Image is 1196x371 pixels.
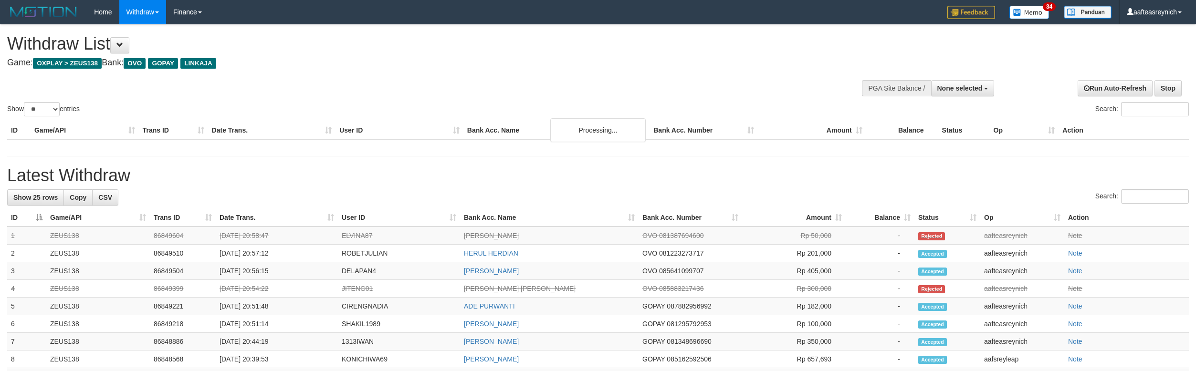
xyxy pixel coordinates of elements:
[338,227,460,245] td: ELVINA87
[758,122,866,139] th: Amount
[24,102,60,116] select: Showentries
[150,350,216,368] td: 86848568
[7,5,80,19] img: MOTION_logo.png
[150,245,216,262] td: 86849510
[742,209,846,227] th: Amount: activate to sort column ascending
[918,232,945,240] span: Rejected
[650,122,758,139] th: Bank Acc. Number
[659,285,703,292] span: Copy 085883217436 to clipboard
[990,122,1059,139] th: Op
[866,122,938,139] th: Balance
[7,280,46,298] td: 4
[862,80,931,96] div: PGA Site Balance /
[1068,338,1082,345] a: Note
[846,333,914,350] td: -
[918,320,947,329] span: Accepted
[1059,122,1189,139] th: Action
[46,209,150,227] th: Game/API: activate to sort column ascending
[464,302,515,310] a: ADE PURWANTI
[150,280,216,298] td: 86849399
[1068,249,1082,257] a: Note
[31,122,139,139] th: Game/API
[918,356,947,364] span: Accepted
[1095,102,1189,116] label: Search:
[918,303,947,311] span: Accepted
[464,285,576,292] a: [PERSON_NAME] [PERSON_NAME]
[980,245,1064,262] td: aafteasreynich
[918,285,945,293] span: Rejected
[338,262,460,280] td: DELAPAN4
[7,227,46,245] td: 1
[464,249,518,257] a: HERUL HERDIAN
[1068,285,1082,292] a: Note
[7,350,46,368] td: 8
[46,280,150,298] td: ZEUS138
[742,280,846,298] td: Rp 300,000
[667,355,711,363] span: Copy 085162592506 to clipboard
[338,315,460,333] td: SHAKIL1989
[150,315,216,333] td: 86849218
[464,320,519,328] a: [PERSON_NAME]
[918,338,947,346] span: Accepted
[846,245,914,262] td: -
[338,245,460,262] td: ROBETJULIAN
[1121,102,1189,116] input: Search:
[642,302,665,310] span: GOPAY
[208,122,336,139] th: Date Trans.
[70,194,86,201] span: Copy
[33,58,102,69] span: OXPLAY > ZEUS138
[216,350,338,368] td: [DATE] 20:39:53
[742,245,846,262] td: Rp 201,000
[216,280,338,298] td: [DATE] 20:54:22
[980,227,1064,245] td: aafteasreynich
[980,350,1064,368] td: aafsreyleap
[46,262,150,280] td: ZEUS138
[338,298,460,315] td: CIRENGNADIA
[659,249,703,257] span: Copy 081223273717 to clipboard
[150,209,216,227] th: Trans ID: activate to sort column ascending
[642,320,665,328] span: GOPAY
[338,209,460,227] th: User ID: activate to sort column ascending
[642,267,657,275] span: OVO
[980,209,1064,227] th: Op: activate to sort column ascending
[7,102,80,116] label: Show entries
[980,280,1064,298] td: aafteasreynich
[639,209,742,227] th: Bank Acc. Number: activate to sort column ascending
[846,350,914,368] td: -
[642,355,665,363] span: GOPAY
[63,189,93,206] a: Copy
[1064,209,1189,227] th: Action
[742,227,846,245] td: Rp 50,000
[124,58,146,69] span: OVO
[464,355,519,363] a: [PERSON_NAME]
[7,166,1189,185] h1: Latest Withdraw
[460,209,639,227] th: Bank Acc. Name: activate to sort column ascending
[150,227,216,245] td: 86849604
[7,315,46,333] td: 6
[46,298,150,315] td: ZEUS138
[980,315,1064,333] td: aafteasreynich
[13,194,58,201] span: Show 25 rows
[1064,6,1112,19] img: panduan.png
[98,194,112,201] span: CSV
[216,333,338,350] td: [DATE] 20:44:19
[742,298,846,315] td: Rp 182,000
[918,250,947,258] span: Accepted
[92,189,118,206] a: CSV
[7,262,46,280] td: 3
[463,122,650,139] th: Bank Acc. Name
[642,285,657,292] span: OVO
[937,84,983,92] span: None selected
[1095,189,1189,204] label: Search:
[46,333,150,350] td: ZEUS138
[1078,80,1153,96] a: Run Auto-Refresh
[216,262,338,280] td: [DATE] 20:56:15
[1121,189,1189,204] input: Search:
[1068,232,1082,239] a: Note
[918,268,947,276] span: Accepted
[914,209,980,227] th: Status: activate to sort column ascending
[931,80,995,96] button: None selected
[180,58,216,69] span: LINKAJA
[1068,355,1082,363] a: Note
[7,58,788,68] h4: Game: Bank:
